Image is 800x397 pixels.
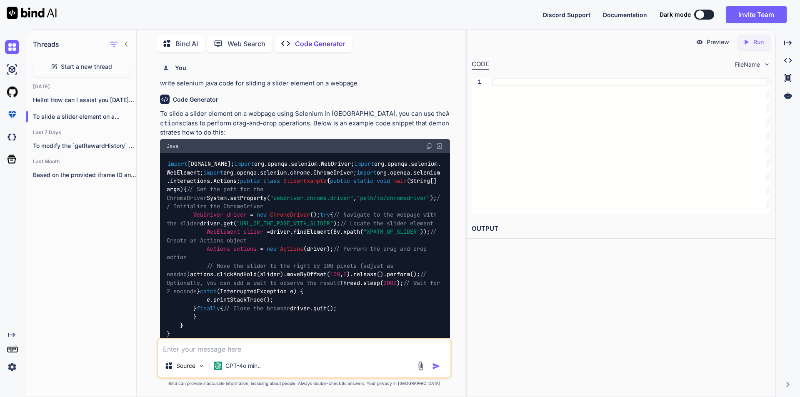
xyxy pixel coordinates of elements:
span: // Wait for 2 seconds [167,279,443,295]
p: Web Search [227,39,265,49]
span: WebDriver [193,211,223,219]
p: Based on the provided iframe ID and... [33,171,136,179]
span: = [267,228,270,236]
img: Pick Models [198,362,205,370]
p: Run [753,38,764,46]
button: Invite Team [726,6,787,23]
span: FileName [735,60,760,69]
img: chevron down [763,61,770,68]
button: Discord Support [543,10,590,19]
img: copy [426,143,432,150]
span: // Move the slider to the right by 100 pixels (adjust as needed) [167,262,397,278]
h1: Threads [33,39,59,49]
span: 0 [343,271,347,278]
img: chat [5,40,19,54]
span: SliderExample [283,177,327,185]
img: darkCloudIdeIcon [5,130,19,144]
h2: Last Month [26,158,136,165]
span: static [353,177,373,185]
p: GPT-4o min.. [225,362,261,370]
p: To slide a slider element on a webpage using Selenium in [GEOGRAPHIC_DATA], you can use the class... [160,109,450,137]
span: // Optionally, you can add a wait to observe the result [167,271,430,287]
span: (String[] args) [167,177,440,193]
img: Open in Browser [436,142,443,150]
h2: Last 7 Days [26,129,136,136]
p: Code Generator [295,39,345,49]
img: preview [696,38,703,46]
span: public [240,177,260,185]
span: import [203,169,223,176]
span: new [267,245,277,252]
span: new [257,211,267,219]
span: finally [197,305,220,312]
h6: You [175,64,186,72]
button: Documentation [603,10,647,19]
span: catch [200,287,217,295]
img: attachment [416,361,425,371]
img: GPT-4o mini [214,362,222,370]
span: Java [167,143,178,150]
img: premium [5,107,19,122]
span: try [320,211,330,219]
h2: OUTPUT [467,219,775,239]
span: import [167,160,187,168]
p: Bind AI [175,39,198,49]
span: Discord Support [543,11,590,18]
span: // Perform the drag-and-drop action [167,245,430,261]
span: Start a new thread [61,62,112,71]
span: "path/to/chromedriver" [357,194,430,202]
h2: [DATE] [26,83,136,90]
span: WebElement [207,228,240,236]
span: Dark mode [660,10,691,19]
h6: Code Generator [173,95,218,104]
span: "webdriver.chrome.driver" [270,194,353,202]
span: actions [233,245,257,252]
span: 100 [330,271,340,278]
p: Bind can provide inaccurate information, including about people. Always double-check its answers.... [157,380,452,387]
span: // Set the path for the ChromeDriver [167,186,267,202]
span: slider [243,228,263,236]
img: icon [432,362,440,370]
div: 1 [472,78,481,86]
p: Source [176,362,195,370]
code: Actions [160,110,450,127]
code: [DOMAIN_NAME]; org.openqa.selenium.WebDriver; org.openqa.selenium.WebElement; org.openqa.selenium... [167,160,443,338]
span: // Navigate to the webpage with the slider [167,211,440,227]
p: To modify the `getRewardHistory` method to print... [33,142,136,150]
div: CODE [472,60,489,70]
span: ChromeDriver [270,211,310,219]
p: Preview [707,38,729,46]
span: 2000 [383,279,397,287]
span: "XPATH_OF_SLIDER" [363,228,420,236]
span: = [260,245,263,252]
span: = [250,211,253,219]
p: To slide a slider element on a... [33,112,136,121]
span: void [377,177,390,185]
span: import [234,160,254,168]
img: settings [5,360,19,374]
span: import [354,160,374,168]
img: githubLight [5,85,19,99]
span: public [330,177,350,185]
span: Documentation [603,11,647,18]
span: Actions [207,245,230,252]
span: Actions [280,245,303,252]
p: write selenium java code for sliding a slider element on a webpage [160,79,450,88]
span: // Close the browser [223,305,290,312]
span: // Locate the slider element [340,220,433,227]
span: main [393,177,407,185]
span: class [263,177,280,185]
img: ai-studio [5,62,19,77]
p: Hello! How can I assist you [DATE]? If yo... [33,96,136,104]
span: import [357,169,377,176]
span: driver [227,211,247,219]
span: // Initialize the ChromeDriver [167,194,440,210]
img: Bind AI [7,7,57,19]
span: "URL_OF_THE_PAGE_WITH_SLIDER" [237,220,333,227]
